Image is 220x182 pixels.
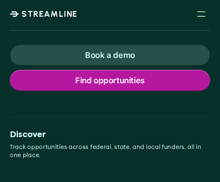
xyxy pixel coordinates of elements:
a: STREAMLINE [10,9,78,19]
p: Discover [10,130,210,140]
p: Find opportunities [75,75,145,86]
p: Book a demo [85,50,135,60]
a: Find opportunities [10,70,210,91]
p: STREAMLINE [22,9,78,19]
p: Track opportunities across federal, state, and local funders, all in one place. [10,143,210,159]
a: Book a demo [10,44,210,66]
